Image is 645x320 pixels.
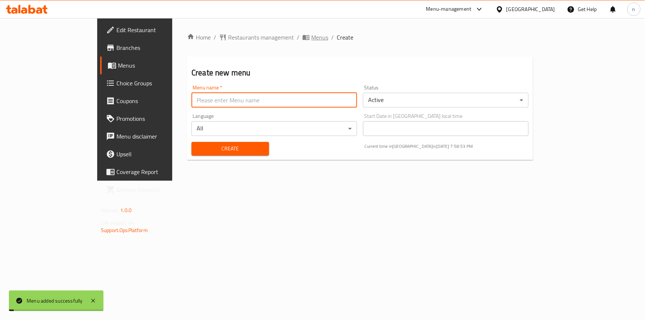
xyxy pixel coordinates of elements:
[426,5,472,14] div: Menu-management
[100,39,205,57] a: Branches
[100,127,205,145] a: Menu disclaimer
[632,5,635,13] span: n
[116,132,199,141] span: Menu disclaimer
[116,150,199,159] span: Upsell
[100,57,205,74] a: Menus
[311,33,328,42] span: Menus
[197,144,263,153] span: Create
[100,74,205,92] a: Choice Groups
[100,145,205,163] a: Upsell
[187,33,533,42] nav: breadcrumb
[101,225,148,235] a: Support.OpsPlatform
[100,110,205,127] a: Promotions
[100,181,205,198] a: Grocery Checklist
[191,142,269,156] button: Create
[116,43,199,52] span: Branches
[116,25,199,34] span: Edit Restaurant
[116,96,199,105] span: Coupons
[214,33,216,42] li: /
[331,33,334,42] li: /
[297,33,299,42] li: /
[118,61,199,70] span: Menus
[363,93,529,108] div: Active
[100,21,205,39] a: Edit Restaurant
[302,33,328,42] a: Menus
[191,93,357,108] input: Please enter Menu name
[506,5,555,13] div: [GEOGRAPHIC_DATA]
[101,218,135,228] span: Get support on:
[116,185,199,194] span: Grocery Checklist
[337,33,353,42] span: Create
[120,205,132,215] span: 1.0.0
[116,79,199,88] span: Choice Groups
[100,163,205,181] a: Coverage Report
[364,143,529,150] p: Current time in [GEOGRAPHIC_DATA] is [DATE] 7:58:53 PM
[100,92,205,110] a: Coupons
[191,121,357,136] div: All
[219,33,294,42] a: Restaurants management
[116,167,199,176] span: Coverage Report
[101,205,119,215] span: Version:
[228,33,294,42] span: Restaurants management
[27,297,83,305] div: Menu added successfully
[191,67,529,78] h2: Create new menu
[116,114,199,123] span: Promotions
